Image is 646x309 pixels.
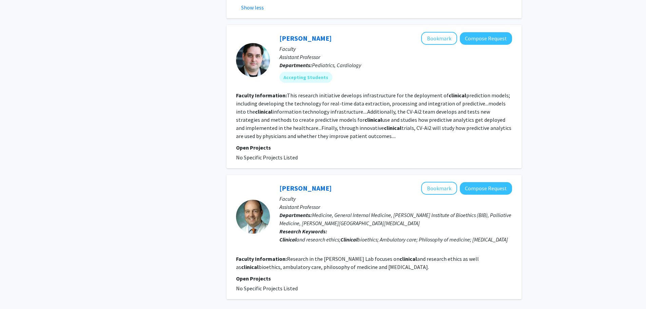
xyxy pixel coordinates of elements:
b: clinical [365,116,382,123]
button: Show less [241,3,264,12]
b: Faculty Information: [236,255,287,262]
b: Research Keywords: [279,228,327,235]
b: clinical [399,255,417,262]
b: clinical [449,92,466,99]
span: No Specific Projects Listed [236,154,298,161]
b: Faculty Information: [236,92,287,99]
span: No Specific Projects Listed [236,285,298,292]
a: [PERSON_NAME] [279,184,332,192]
fg-read-more: This research initiative develops infrastructure for the deployment of prediction models; includi... [236,92,511,139]
p: Open Projects [236,143,512,152]
iframe: Chat [5,278,29,304]
b: clinical [241,264,259,270]
fg-read-more: Research in the [PERSON_NAME] Lab focuses on and research ethics as well as bioethics, ambulatory... [236,255,479,270]
button: Add Cedric Manlhiot to Bookmarks [421,32,457,45]
b: Clinical [279,236,296,243]
p: Assistant Professor [279,203,512,211]
b: Clinical [340,236,357,243]
b: clinical [384,124,402,131]
button: Add Mark Hughes to Bookmarks [421,182,457,195]
span: Medicine, General Internal Medicine, [PERSON_NAME] Institute of Bioethics (BIB), Palliative Medic... [279,212,511,227]
a: [PERSON_NAME] [279,34,332,42]
mat-chip: Accepting Students [279,72,332,83]
p: Faculty [279,195,512,203]
button: Compose Request to Cedric Manlhiot [460,32,512,45]
b: Departments: [279,212,312,218]
b: clinical [255,108,273,115]
p: Open Projects [236,274,512,283]
b: Departments: [279,62,312,69]
p: Assistant Professor [279,53,512,61]
p: Faculty [279,45,512,53]
span: Pediatrics, Cardiology [312,62,361,69]
button: Compose Request to Mark Hughes [460,182,512,195]
div: and research ethics; bioethics; Ambulatory care; Philosophy of medicine; [MEDICAL_DATA] [279,235,512,244]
